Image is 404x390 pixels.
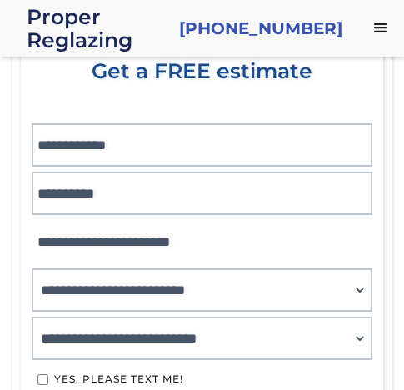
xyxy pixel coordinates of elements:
div: Yes, Please text me! [54,371,367,387]
a: [PHONE_NUMBER] [179,17,342,40]
div: Proper Reglazing [27,5,166,52]
a: home [27,5,166,52]
div: Get a FREE estimate [37,59,367,129]
input: Yes, Please text me!by checking this box, I agree to receive communications and updates from Prop... [37,374,48,385]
